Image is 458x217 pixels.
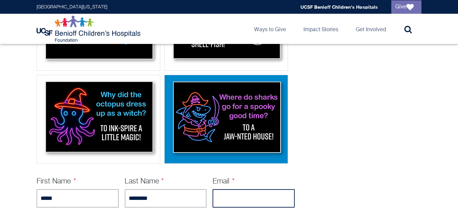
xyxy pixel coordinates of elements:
a: Impact Stories [298,14,344,44]
label: First Name [37,178,76,185]
a: Get Involved [350,14,391,44]
a: Ways to Give [249,14,291,44]
img: Octopus [39,77,158,159]
div: Octopus [37,75,160,164]
a: Give [391,0,421,14]
img: Logo for UCSF Benioff Children's Hospitals Foundation [37,15,142,42]
a: UCSF Benioff Children's Hospitals [300,4,378,10]
label: Email [213,178,235,185]
img: Shark [167,77,286,159]
div: Shark [164,75,288,164]
label: Last Name [125,178,164,185]
a: [GEOGRAPHIC_DATA][US_STATE] [37,5,107,9]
